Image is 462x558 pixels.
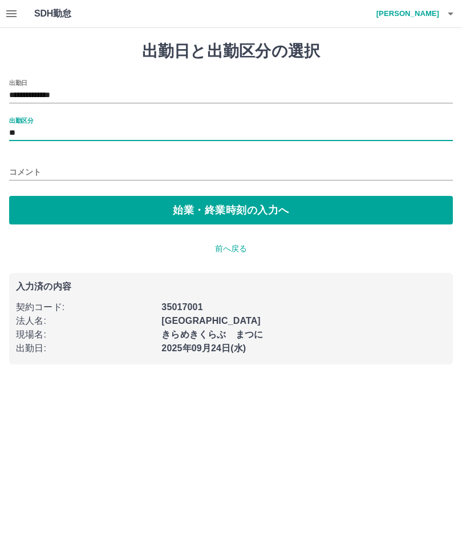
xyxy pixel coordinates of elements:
[161,330,263,339] b: きらめきくらぶ まつに
[9,116,33,125] label: 出勤区分
[9,196,453,224] button: 始業・終業時刻の入力へ
[161,316,261,326] b: [GEOGRAPHIC_DATA]
[161,302,202,312] b: 35017001
[16,300,155,314] p: 契約コード :
[9,243,453,255] p: 前へ戻る
[9,78,27,87] label: 出勤日
[16,328,155,342] p: 現場名 :
[16,342,155,355] p: 出勤日 :
[16,282,446,291] p: 入力済の内容
[161,343,246,353] b: 2025年09月24日(水)
[16,314,155,328] p: 法人名 :
[9,42,453,61] h1: 出勤日と出勤区分の選択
